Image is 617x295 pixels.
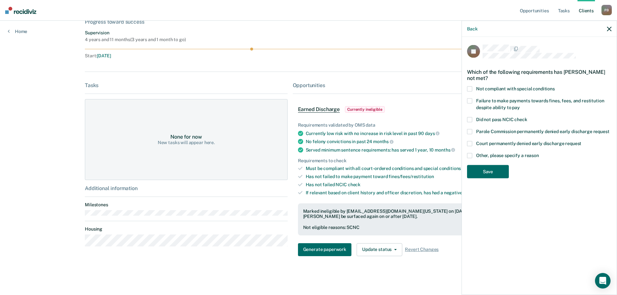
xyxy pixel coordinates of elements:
[439,166,461,171] span: conditions
[85,185,287,191] div: Additional information
[476,129,610,134] span: Parole Commission permanently denied early discharge request
[425,131,440,136] span: days
[476,141,581,146] span: Court permanently denied early discharge request
[298,106,340,113] span: Earned Discharge
[306,190,527,196] div: If relevant based on client history and officer discretion, has had a negative UA within the past 90
[435,147,455,153] span: months
[595,273,611,289] div: Open Intercom Messenger
[158,140,215,145] div: New tasks will appear here.
[601,5,612,15] div: P B
[97,53,111,58] span: [DATE]
[298,122,527,128] div: Requirements validated by OMS data
[476,98,604,110] span: Failure to make payments towards fines, fees, and restitution despite ability to pay
[467,63,611,86] div: Which of the following requirements has [PERSON_NAME] not met?
[85,82,287,88] div: Tasks
[476,153,539,158] span: Other, please specify a reason
[170,134,202,140] div: None for now
[345,106,385,113] span: Currently ineligible
[311,53,532,59] div: End :
[405,247,439,252] span: Revert Changes
[5,7,36,14] img: Recidiviz
[85,202,287,208] dt: Milestones
[306,130,527,136] div: Currently low risk with no increase in risk level in past 90
[373,139,394,144] span: months
[85,19,532,25] div: Progress toward success
[306,182,527,187] div: Has not failed NCIC
[476,117,527,122] span: Did not pass NCIC check
[357,243,402,256] button: Update status
[306,174,527,179] div: Has not failed to make payment toward
[85,30,186,36] div: Supervision
[298,243,354,256] a: Navigate to form link
[467,26,477,31] button: Back
[306,166,527,171] div: Must be compliant with all court-ordered conditions and special
[298,243,351,256] button: Generate paperwork
[8,28,27,34] a: Home
[389,174,434,179] span: fines/fees/restitution
[303,225,522,230] div: Not eligible reasons: SCNC
[303,209,522,220] div: Marked ineligible by [EMAIL_ADDRESS][DOMAIN_NAME][US_STATE] on [DATE]. [PERSON_NAME] [PERSON_NAME...
[306,147,527,153] div: Served minimum sentence requirements: has served 1 year, 10
[476,86,555,91] span: Not compliant with special conditions
[306,139,527,144] div: No felony convictions in past 24
[293,82,532,88] div: Opportunities
[85,226,287,232] dt: Housing
[348,182,360,187] span: check
[298,158,527,164] div: Requirements to check
[85,37,186,42] div: 4 years and 11 months ( 3 years and 1 month to go )
[467,165,509,178] button: Save
[85,53,309,59] div: Start :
